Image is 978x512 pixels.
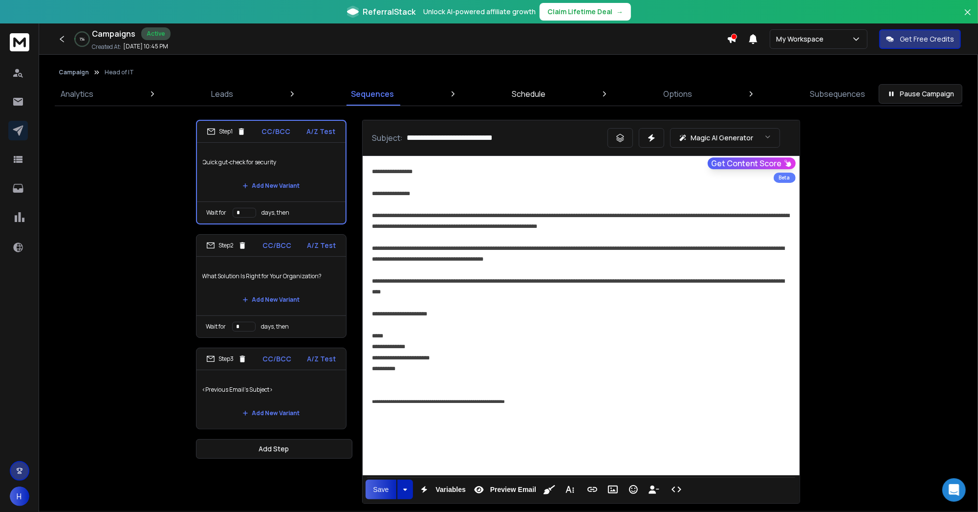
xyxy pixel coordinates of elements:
button: Add New Variant [235,403,308,423]
button: Save [366,480,397,499]
button: Pause Campaign [879,84,962,104]
p: days, then [261,323,289,331]
p: Quick gut‑check for security [203,149,340,176]
button: H [10,487,29,506]
p: <Previous Email's Subject> [202,376,340,403]
button: Magic AI Generator [670,128,780,148]
a: Leads [205,82,239,106]
a: Analytics [55,82,99,106]
div: Step 3 [206,355,247,363]
button: Variables [415,480,468,499]
button: Claim Lifetime Deal→ [540,3,631,21]
p: CC/BCC [262,241,291,250]
p: Unlock AI-powered affiliate growth [423,7,536,17]
p: 1 % [80,36,85,42]
a: Schedule [506,82,551,106]
p: CC/BCC [262,127,291,136]
a: Options [657,82,698,106]
p: Created At: [92,43,121,51]
button: Add Step [196,439,352,459]
div: Step 2 [206,241,247,250]
p: Leads [211,88,233,100]
button: Clean HTML [540,480,559,499]
p: Options [663,88,692,100]
p: Get Free Credits [900,34,954,44]
button: Close banner [961,6,974,29]
p: Subject: [372,132,403,144]
h1: Campaigns [92,28,135,40]
p: My Workspace [776,34,827,44]
p: What Solution Is Right for Your Organization? [202,263,340,290]
p: Schedule [512,88,545,100]
p: A/Z Test [307,241,336,250]
li: Step1CC/BCCA/Z TestQuick gut‑check for securityAdd New VariantWait fordays, then [196,120,347,224]
span: Variables [434,486,468,494]
p: Head of IT [105,68,134,76]
p: Analytics [61,88,93,100]
a: Sequences [345,82,400,106]
p: CC/BCC [262,354,291,364]
div: Beta [774,173,796,183]
button: Emoticons [624,480,643,499]
div: Step 1 [207,127,246,136]
button: Preview Email [470,480,538,499]
button: Get Content Score [708,157,796,169]
p: A/Z Test [307,127,336,136]
button: Code View [667,480,686,499]
p: days, then [262,209,290,217]
p: Magic AI Generator [691,133,754,143]
div: Active [141,27,171,40]
a: Subsequences [804,82,871,106]
p: [DATE] 10:45 PM [123,43,168,50]
p: Sequences [351,88,394,100]
span: ReferralStack [363,6,415,18]
li: Step2CC/BCCA/Z TestWhat Solution Is Right for Your Organization?Add New VariantWait fordays, then [196,234,347,338]
button: Get Free Credits [879,29,961,49]
span: Preview Email [488,486,538,494]
span: → [616,7,623,17]
p: Wait for [207,209,227,217]
p: A/Z Test [307,354,336,364]
button: Add New Variant [235,290,308,310]
li: Step3CC/BCCA/Z Test<Previous Email's Subject>Add New Variant [196,348,347,429]
button: Campaign [59,68,89,76]
button: Insert Unsubscribe Link [645,480,663,499]
p: Wait for [206,323,226,331]
p: Subsequences [810,88,865,100]
button: Insert Image (⌘P) [604,480,622,499]
div: Open Intercom Messenger [942,478,966,502]
button: Insert Link (⌘K) [583,480,602,499]
button: Add New Variant [235,176,308,196]
button: More Text [561,480,579,499]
